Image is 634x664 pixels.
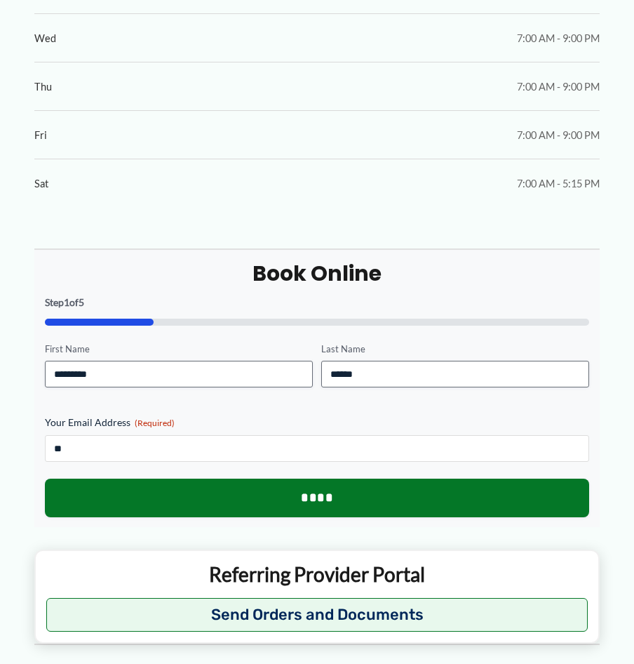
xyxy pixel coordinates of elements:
[46,562,588,587] p: Referring Provider Portal
[135,418,175,428] span: (Required)
[45,343,313,356] label: First Name
[45,298,590,307] p: Step of
[45,416,590,430] label: Your Email Address
[34,29,56,48] span: Wed
[45,260,590,287] h2: Book Online
[34,77,52,96] span: Thu
[321,343,589,356] label: Last Name
[79,296,84,308] span: 5
[517,174,600,193] span: 7:00 AM - 5:15 PM
[46,598,588,632] button: Send Orders and Documents
[517,29,600,48] span: 7:00 AM - 9:00 PM
[34,126,47,145] span: Fri
[517,77,600,96] span: 7:00 AM - 9:00 PM
[517,126,600,145] span: 7:00 AM - 9:00 PM
[64,296,69,308] span: 1
[34,174,48,193] span: Sat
